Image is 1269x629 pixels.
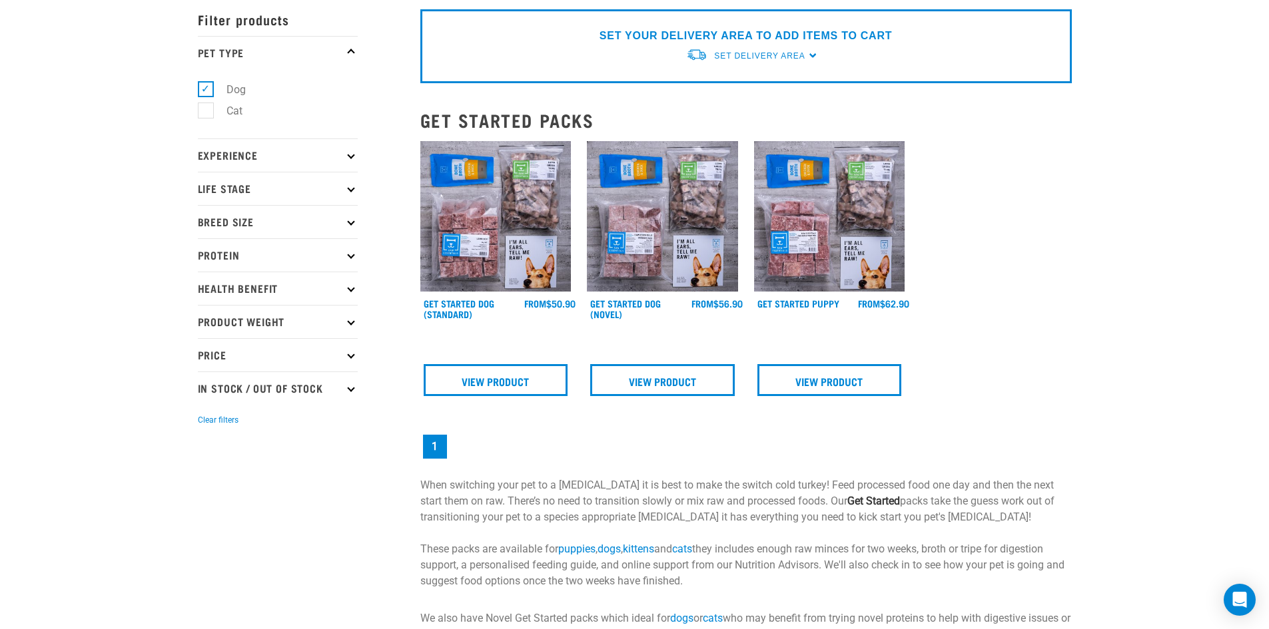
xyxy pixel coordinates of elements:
[420,141,572,292] img: NSP Dog Standard Update
[858,298,909,309] div: $62.90
[590,301,661,316] a: Get Started Dog (Novel)
[198,172,358,205] p: Life Stage
[598,542,621,555] a: dogs
[420,477,1072,589] p: When switching your pet to a [MEDICAL_DATA] it is best to make the switch cold turkey! Feed proce...
[198,272,358,305] p: Health Benefit
[691,298,743,309] div: $56.90
[524,298,576,309] div: $50.90
[847,495,900,507] strong: Get Started
[198,3,358,36] p: Filter products
[205,81,251,98] label: Dog
[420,432,1072,461] nav: pagination
[754,141,905,292] img: NPS Puppy Update
[858,301,880,306] span: FROM
[590,364,735,396] a: View Product
[703,612,723,624] a: cats
[423,435,447,459] a: Page 1
[198,305,358,338] p: Product Weight
[587,141,738,292] img: NSP Dog Novel Update
[198,138,358,172] p: Experience
[714,51,805,61] span: Set Delivery Area
[198,371,358,405] p: In Stock / Out Of Stock
[198,414,238,426] button: Clear filters
[1224,584,1256,616] div: Open Intercom Messenger
[198,338,358,371] p: Price
[757,364,902,396] a: View Product
[600,28,892,44] p: SET YOUR DELIVERY AREA TO ADD ITEMS TO CART
[524,301,546,306] span: FROM
[691,301,713,306] span: FROM
[623,542,654,555] a: kittens
[672,542,692,555] a: cats
[558,542,596,555] a: puppies
[424,364,568,396] a: View Product
[757,301,839,306] a: Get Started Puppy
[198,238,358,272] p: Protein
[205,103,248,119] label: Cat
[424,301,494,316] a: Get Started Dog (Standard)
[686,48,707,62] img: van-moving.png
[198,36,358,69] p: Pet Type
[670,612,693,624] a: dogs
[420,110,1072,130] h2: Get Started Packs
[198,205,358,238] p: Breed Size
